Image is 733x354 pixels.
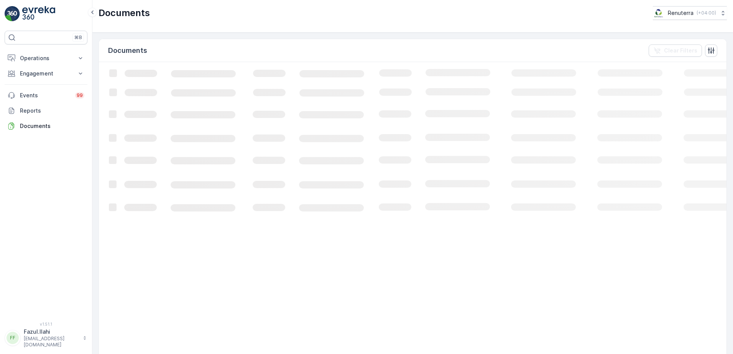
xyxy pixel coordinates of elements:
[20,107,84,115] p: Reports
[20,92,71,99] p: Events
[99,7,150,19] p: Documents
[7,332,19,344] div: FF
[77,92,83,98] p: 99
[5,328,87,348] button: FFFazul.Ilahi[EMAIL_ADDRESS][DOMAIN_NAME]
[664,47,697,54] p: Clear Filters
[5,88,87,103] a: Events99
[108,45,147,56] p: Documents
[5,322,87,326] span: v 1.51.1
[653,9,665,17] img: Screenshot_2024-07-26_at_13.33.01.png
[5,66,87,81] button: Engagement
[5,103,87,118] a: Reports
[697,10,716,16] p: ( +04:00 )
[22,6,55,21] img: logo_light-DOdMpM7g.png
[649,44,702,57] button: Clear Filters
[74,34,82,41] p: ⌘B
[5,6,20,21] img: logo
[24,328,79,336] p: Fazul.Ilahi
[653,6,727,20] button: Renuterra(+04:00)
[24,336,79,348] p: [EMAIL_ADDRESS][DOMAIN_NAME]
[5,51,87,66] button: Operations
[20,122,84,130] p: Documents
[20,70,72,77] p: Engagement
[20,54,72,62] p: Operations
[668,9,694,17] p: Renuterra
[5,118,87,134] a: Documents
